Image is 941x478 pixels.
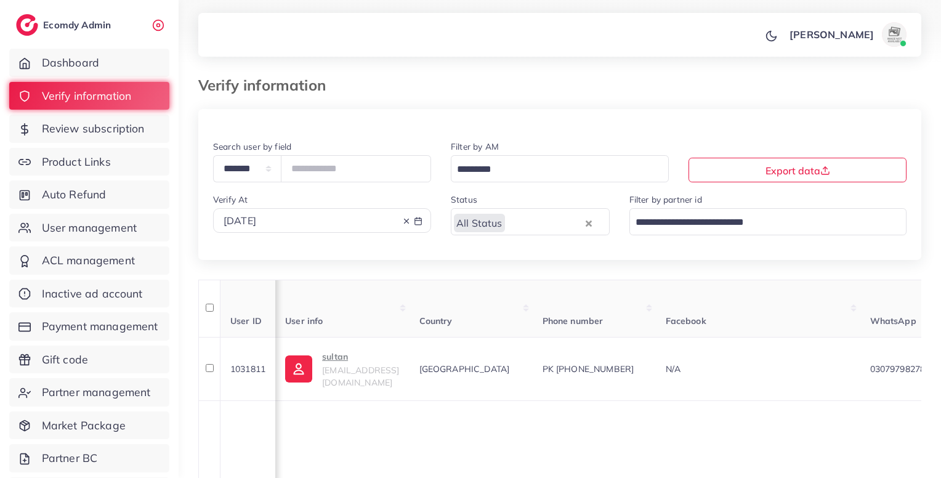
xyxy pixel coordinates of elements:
[9,115,169,143] a: Review subscription
[230,363,265,375] span: 1031811
[543,363,634,375] span: PK [PHONE_NUMBER]
[9,148,169,176] a: Product Links
[285,349,399,389] a: sultan[EMAIL_ADDRESS][DOMAIN_NAME]
[42,384,151,400] span: Partner management
[322,349,399,364] p: sultan
[451,140,499,153] label: Filter by AM
[870,363,926,375] span: 03079798278
[322,365,399,388] span: [EMAIL_ADDRESS][DOMAIN_NAME]
[43,19,114,31] h2: Ecomdy Admin
[870,315,916,326] span: WhatsApp
[42,418,126,434] span: Market Package
[213,193,248,206] label: Verify At
[42,187,107,203] span: Auto Refund
[9,312,169,341] a: Payment management
[213,140,291,153] label: Search user by field
[9,378,169,407] a: Partner management
[629,193,702,206] label: Filter by partner id
[765,164,830,177] span: Export data
[42,286,143,302] span: Inactive ad account
[42,352,88,368] span: Gift code
[689,158,907,182] button: Export data
[198,76,336,94] h3: Verify information
[9,246,169,275] a: ACL management
[790,27,874,42] p: [PERSON_NAME]
[882,22,907,47] img: avatar
[9,444,169,472] a: Partner BC
[9,180,169,209] a: Auto Refund
[543,315,604,326] span: Phone number
[285,355,312,383] img: ic-user-info.36bf1079.svg
[9,280,169,308] a: Inactive ad account
[9,346,169,374] a: Gift code
[666,363,681,375] span: N/A
[224,214,256,227] span: [DATE]
[16,14,38,36] img: logo
[285,315,323,326] span: User info
[451,155,669,182] div: Search for option
[42,121,145,137] span: Review subscription
[42,318,158,334] span: Payment management
[629,208,907,235] div: Search for option
[9,49,169,77] a: Dashboard
[783,22,911,47] a: [PERSON_NAME]avatar
[42,154,111,170] span: Product Links
[16,14,114,36] a: logoEcomdy Admin
[451,208,610,235] div: Search for option
[9,214,169,242] a: User management
[419,315,453,326] span: Country
[454,214,505,232] span: All Status
[453,160,653,179] input: Search for option
[631,213,891,232] input: Search for option
[666,315,706,326] span: Facebook
[42,55,99,71] span: Dashboard
[9,82,169,110] a: Verify information
[451,193,477,206] label: Status
[9,411,169,440] a: Market Package
[230,315,262,326] span: User ID
[419,363,510,375] span: [GEOGRAPHIC_DATA]
[42,88,132,104] span: Verify information
[586,216,592,230] button: Clear Selected
[506,213,583,232] input: Search for option
[42,220,137,236] span: User management
[42,450,98,466] span: Partner BC
[42,253,135,269] span: ACL management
